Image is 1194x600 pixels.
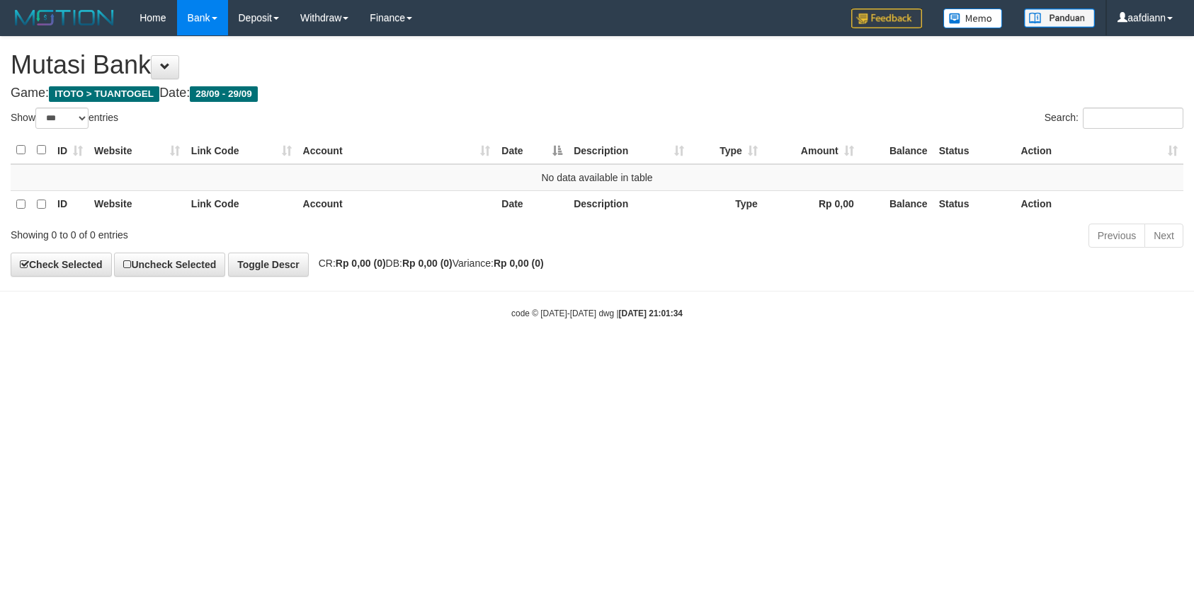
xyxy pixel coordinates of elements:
img: panduan.png [1024,8,1095,28]
img: MOTION_logo.png [11,7,118,28]
th: ID [52,190,89,218]
label: Show entries [11,108,118,129]
th: Link Code [186,190,297,218]
th: ID: activate to sort column ascending [52,137,89,164]
th: Action [1015,190,1183,218]
th: Balance [860,190,933,218]
div: Showing 0 to 0 of 0 entries [11,222,487,242]
img: Button%20Memo.svg [943,8,1003,28]
td: No data available in table [11,164,1183,191]
th: Status [933,190,1016,218]
strong: Rp 0,00 (0) [402,258,453,269]
th: Amount: activate to sort column ascending [763,137,860,164]
h4: Game: Date: [11,86,1183,100]
th: Type: activate to sort column ascending [690,137,763,164]
th: Date: activate to sort column descending [496,137,568,164]
h1: Mutasi Bank [11,51,1183,79]
th: Type [690,190,763,218]
span: CR: DB: Variance: [312,258,544,269]
label: Search: [1045,108,1183,129]
a: Previous [1088,224,1145,248]
span: ITOTO > TUANTOGEL [49,86,159,102]
a: Check Selected [11,253,112,277]
th: Account [297,190,496,218]
strong: Rp 0,00 (0) [494,258,544,269]
th: Description: activate to sort column ascending [568,137,690,164]
th: Link Code: activate to sort column ascending [186,137,297,164]
a: Uncheck Selected [114,253,225,277]
a: Next [1144,224,1183,248]
th: Account: activate to sort column ascending [297,137,496,164]
th: Status [933,137,1016,164]
th: Website [89,190,186,218]
th: Date [496,190,568,218]
img: Feedback.jpg [851,8,922,28]
th: Balance [860,137,933,164]
span: 28/09 - 29/09 [190,86,258,102]
input: Search: [1083,108,1183,129]
th: Rp 0,00 [763,190,860,218]
th: Action: activate to sort column ascending [1015,137,1183,164]
strong: [DATE] 21:01:34 [619,308,683,318]
th: Description [568,190,690,218]
th: Website: activate to sort column ascending [89,137,186,164]
strong: Rp 0,00 (0) [336,258,386,269]
select: Showentries [35,108,89,129]
small: code © [DATE]-[DATE] dwg | [511,308,683,318]
a: Toggle Descr [228,253,309,277]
